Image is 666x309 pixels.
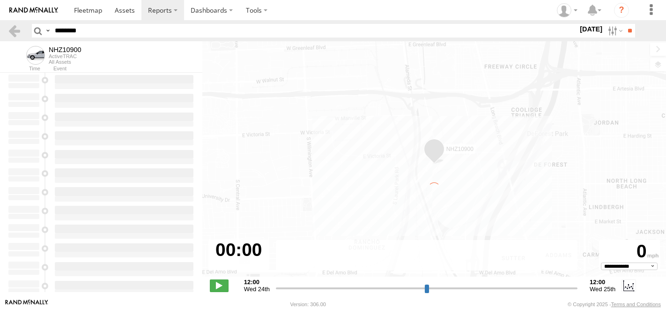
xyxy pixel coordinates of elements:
[49,46,81,53] div: NHZ10900 - View Asset History
[554,3,581,17] div: Zulema McIntosch
[49,53,81,59] div: ActiveTRAC
[44,24,52,38] label: Search Query
[578,24,604,34] label: [DATE]
[600,241,659,263] div: 0
[568,301,661,307] div: © Copyright 2025 -
[5,300,48,309] a: Visit our Website
[590,279,615,286] strong: 12:00
[244,286,270,293] span: Wed 24th
[210,279,229,292] label: Play/Stop
[9,7,58,14] img: rand-logo.svg
[244,279,270,286] strong: 12:00
[604,24,624,38] label: Search Filter Options
[290,301,326,307] div: Version: 306.00
[49,59,81,65] div: All Assets
[590,286,615,293] span: Wed 25th
[614,3,629,18] i: ?
[7,24,21,38] a: Back to previous Page
[7,67,40,71] div: Time
[53,67,202,71] div: Event
[611,301,661,307] a: Terms and Conditions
